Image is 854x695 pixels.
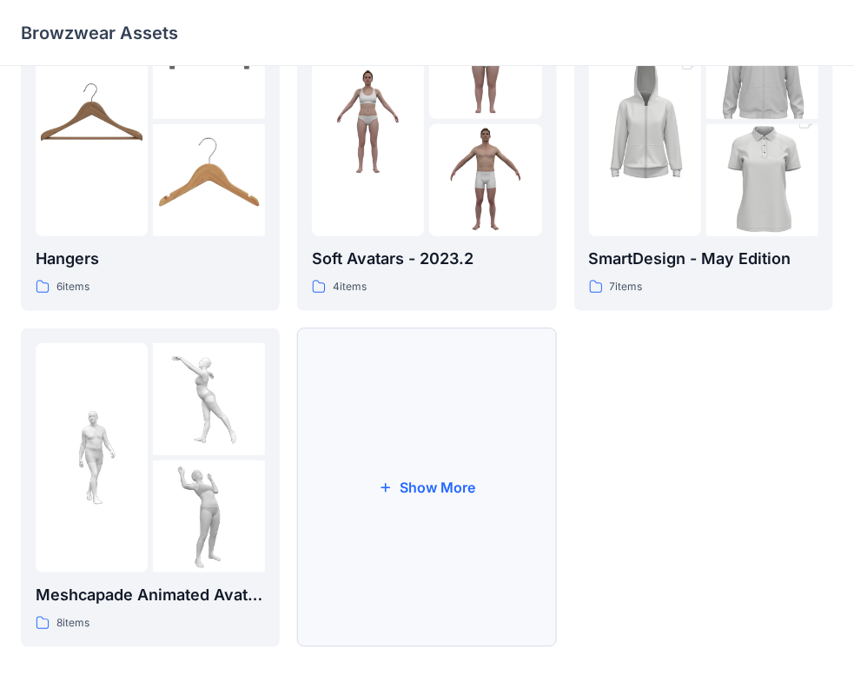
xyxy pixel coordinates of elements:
[36,583,265,607] p: Meshcapade Animated Avatars
[589,37,701,206] img: folder 1
[153,124,265,236] img: folder 3
[56,278,89,296] p: 6 items
[429,124,541,236] img: folder 3
[56,614,89,632] p: 8 items
[589,247,818,271] p: SmartDesign - May Edition
[153,460,265,573] img: folder 3
[312,65,424,177] img: folder 1
[21,328,280,647] a: folder 1folder 2folder 3Meshcapade Animated Avatars8items
[297,328,556,647] button: Show More
[36,247,265,271] p: Hangers
[153,343,265,455] img: folder 2
[610,278,643,296] p: 7 items
[706,96,818,265] img: folder 3
[333,278,367,296] p: 4 items
[36,65,148,177] img: folder 1
[36,401,148,513] img: folder 1
[312,247,541,271] p: Soft Avatars - 2023.2
[21,21,178,45] p: Browzwear Assets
